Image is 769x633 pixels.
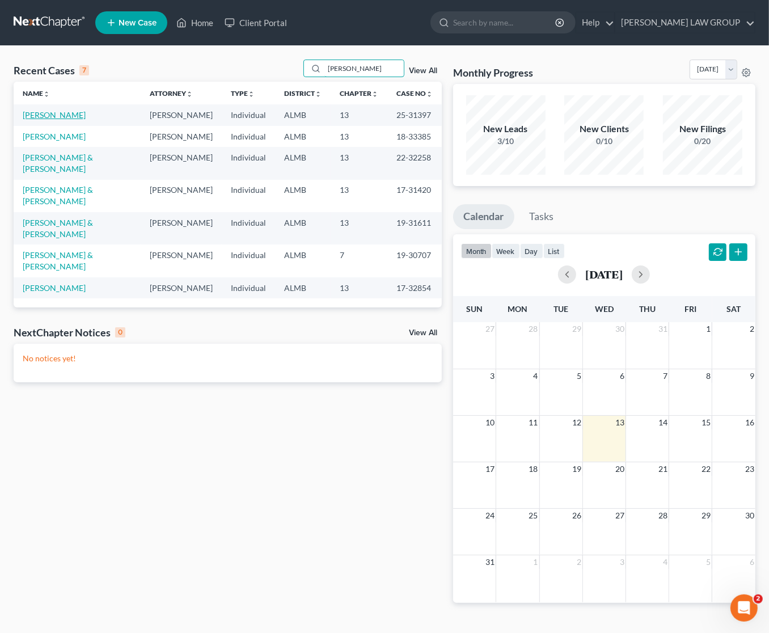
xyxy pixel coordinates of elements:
span: 22 [700,462,712,476]
a: View All [409,67,437,75]
td: [PERSON_NAME] [141,212,222,244]
i: unfold_more [371,91,378,98]
span: 1 [705,322,712,336]
span: 3 [489,369,496,383]
td: Individual [222,180,275,212]
span: 10 [484,416,496,429]
span: 19 [571,462,582,476]
span: 23 [744,462,755,476]
span: 14 [657,416,669,429]
h3: Monthly Progress [453,66,534,79]
td: Individual [222,104,275,125]
td: 22-32258 [387,147,442,179]
td: ALMB [275,277,331,298]
td: 13 [331,104,387,125]
i: unfold_more [43,91,50,98]
td: Individual [222,212,275,244]
div: New Clients [564,123,644,136]
div: 3/10 [466,136,546,147]
span: Thu [639,304,656,314]
button: list [543,243,565,259]
a: [PERSON_NAME] LAW GROUP [615,12,755,33]
td: [PERSON_NAME] [141,126,222,147]
a: Client Portal [219,12,293,33]
span: Sat [726,304,741,314]
a: [PERSON_NAME] & [PERSON_NAME] [23,250,93,271]
a: [PERSON_NAME] & [PERSON_NAME] [23,185,93,206]
span: 27 [614,509,626,522]
button: month [461,243,492,259]
span: 30 [744,509,755,522]
a: Attorneyunfold_more [150,89,193,98]
a: [PERSON_NAME] [23,110,86,120]
td: [PERSON_NAME] [141,147,222,179]
button: week [492,243,520,259]
span: New Case [119,19,157,27]
span: 20 [614,462,626,476]
td: [PERSON_NAME] [141,244,222,277]
div: New Leads [466,123,546,136]
span: 12 [571,416,582,429]
a: Chapterunfold_more [340,89,378,98]
div: 0 [115,327,125,337]
span: 28 [528,322,539,336]
div: 0/20 [663,136,742,147]
span: 2 [749,322,755,336]
a: [PERSON_NAME] [23,283,86,293]
h2: [DATE] [585,268,623,280]
td: 7 [331,244,387,277]
a: Typeunfold_more [231,89,255,98]
td: Individual [222,126,275,147]
a: View All [409,329,437,337]
td: 17-31420 [387,180,442,212]
span: 31 [484,555,496,569]
span: 2 [576,555,582,569]
div: New Filings [663,123,742,136]
span: 6 [749,555,755,569]
span: Fri [685,304,696,314]
td: Individual [222,244,275,277]
span: 18 [528,462,539,476]
span: 15 [700,416,712,429]
a: [PERSON_NAME] & [PERSON_NAME] [23,218,93,239]
td: [PERSON_NAME] [141,277,222,298]
span: 24 [484,509,496,522]
span: 27 [484,322,496,336]
td: ALMB [275,147,331,179]
span: 7 [662,369,669,383]
td: 13 [331,180,387,212]
button: day [520,243,543,259]
span: 29 [571,322,582,336]
span: 25 [528,509,539,522]
span: 5 [705,555,712,569]
span: 28 [657,509,669,522]
a: [PERSON_NAME] [23,132,86,141]
span: 3 [619,555,626,569]
a: Nameunfold_more [23,89,50,98]
span: 2 [754,594,763,604]
td: 19-30707 [387,244,442,277]
div: 0/10 [564,136,644,147]
div: 7 [79,65,89,75]
span: 5 [576,369,582,383]
td: ALMB [275,212,331,244]
span: 9 [749,369,755,383]
span: 4 [533,369,539,383]
div: NextChapter Notices [14,326,125,339]
span: Wed [595,304,614,314]
td: 25-31397 [387,104,442,125]
td: 17-32854 [387,277,442,298]
td: ALMB [275,126,331,147]
td: [PERSON_NAME] [141,104,222,125]
a: Districtunfold_more [284,89,322,98]
span: 21 [657,462,669,476]
span: 6 [619,369,626,383]
a: Case Nounfold_more [396,89,433,98]
a: Home [171,12,219,33]
td: [PERSON_NAME] [141,180,222,212]
span: 26 [571,509,582,522]
a: Help [576,12,614,33]
span: 31 [657,322,669,336]
span: Mon [508,304,527,314]
td: ALMB [275,180,331,212]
